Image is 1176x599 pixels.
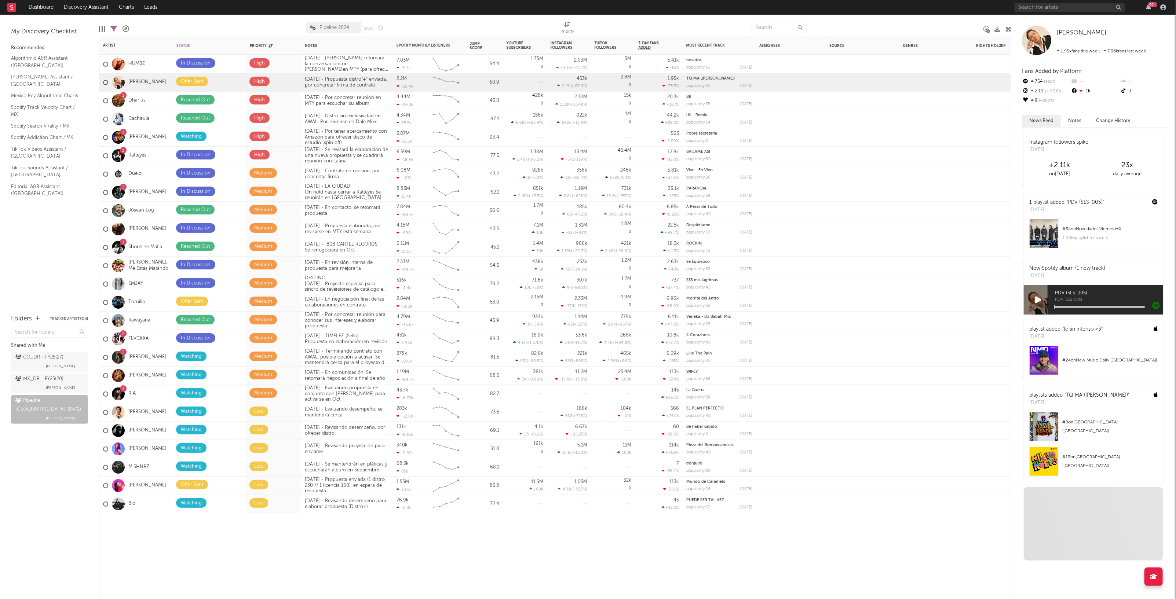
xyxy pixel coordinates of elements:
[181,169,211,178] div: In Discussion
[397,76,407,81] div: 2.2M
[686,278,718,282] a: $$$ mis lágrimas
[1120,87,1169,96] div: 0
[397,66,411,70] div: 19.1k
[11,92,81,100] a: Mexico Key Algorithmic Charts
[607,194,617,198] span: 19.3k
[470,78,499,87] div: 60.9
[686,132,717,136] a: Pobre secretaria
[595,110,631,128] div: 0
[1024,412,1163,447] a: #9on[GEOGRAPHIC_DATA] ([GEOGRAPHIC_DATA])
[740,176,752,180] div: [DATE]
[686,443,734,447] a: Pieza del Rompecabezas
[667,95,679,99] div: 20.3k
[301,147,393,164] div: [DATE] - Se revisará la elaboración de una nueva propuesta y se cuadrará reunión con Latina
[11,327,88,338] input: Search for folders...
[686,223,710,227] a: Despiértame
[430,147,463,165] svg: Chart title
[686,95,691,99] a: BB
[639,41,668,50] span: 7-Day Fans Added
[128,427,166,434] a: [PERSON_NAME]
[686,498,724,502] a: PUEDE SER TAL VEZ
[397,194,411,199] div: 15.4k
[610,176,617,180] span: 578
[1022,77,1071,87] div: 754
[1062,453,1158,470] div: # 13 on [GEOGRAPHIC_DATA] ([GEOGRAPHIC_DATA])
[397,43,452,48] div: Spotify Monthly Listeners
[686,315,731,319] a: Veneka - DJ Babatr Mix
[128,226,166,232] a: [PERSON_NAME]
[301,95,393,106] div: [DATE] - Por concretar reunión en MTY para escuchar su álbum
[397,113,410,118] div: 4.34M
[1038,99,1054,103] span: +200 %
[1071,87,1120,96] div: -1k
[564,194,572,198] span: 2.8k
[663,194,679,198] div: +125 %
[686,43,741,48] div: Most Recent Track
[532,168,543,173] div: 928k
[577,113,587,118] div: 922k
[686,168,713,172] a: Vive - En Vivo
[561,157,587,162] div: ( )
[760,44,811,48] div: Assignees
[686,102,710,106] div: popularity: 35
[602,194,631,198] div: ( )
[1026,161,1093,170] div: +2.11k
[561,18,574,40] div: Priority
[15,353,63,362] div: CO_DR - FY25 ( 27 )
[559,194,587,198] div: ( )
[254,59,265,68] div: High
[11,103,81,118] a: Spotify Track Velocity Chart / MX
[128,260,169,272] a: [PERSON_NAME], Me Estás Matando
[11,183,81,198] a: Editorial A&R Assistant ([GEOGRAPHIC_DATA])
[661,120,679,125] div: +29.2 %
[305,190,376,195] span: On hold hasta cerrar a Katteyes.
[686,242,702,246] a: ROCKIN
[470,60,499,69] div: 54.4
[128,409,166,415] a: [PERSON_NAME]
[128,189,166,195] a: [PERSON_NAME]
[740,102,752,106] div: [DATE]
[562,84,572,88] span: 2.19k
[1146,4,1151,10] button: 99+
[1057,30,1106,36] span: [PERSON_NAME]
[430,92,463,110] svg: Chart title
[527,176,532,180] span: 1k
[254,187,272,196] div: Medium
[573,121,586,125] span: +13.9 %
[397,168,410,173] div: 6.08M
[686,150,752,154] div: BAILAME ASI
[1066,200,1104,205] a: "PDV (SLS-005)"
[686,462,702,466] a: donjulio
[11,145,81,160] a: TikTok Videos Assistant / [GEOGRAPHIC_DATA]
[301,129,393,146] div: [DATE] - Por tener acercamiento con Amazon para ofrecer disco de estudio (spin off)
[573,176,586,180] span: -60.4 %
[561,66,573,70] span: -4.17k
[595,73,631,91] div: 0
[1024,447,1163,482] a: #13on[GEOGRAPHIC_DATA] ([GEOGRAPHIC_DATA])
[686,333,711,337] a: 4 Corazones
[128,317,150,324] a: Rawayana
[128,446,166,452] a: [PERSON_NAME]
[512,157,543,162] div: ( )
[11,54,81,69] a: Algorithmic A&R Assistant ([GEOGRAPHIC_DATA])
[618,176,630,180] span: -75.1 %
[128,79,166,85] a: [PERSON_NAME]
[397,58,410,63] div: 7.03M
[103,43,158,48] div: Artist
[301,168,393,180] div: [DATE] - Contrato en revisión, por concretar firma
[397,157,413,162] div: -18.9k
[181,187,211,196] div: In Discussion
[575,186,587,191] div: 1.19M
[618,148,631,153] div: 45.4M
[128,464,149,470] a: MiSHNRZ
[254,114,265,123] div: High
[128,152,146,159] a: Katteyes
[1062,327,1103,332] a: "fokin intenso <3"
[11,164,81,179] a: TikTok Sounds Assistant / [GEOGRAPHIC_DATA]
[128,372,166,379] a: [PERSON_NAME]
[181,132,202,141] div: Watching
[11,27,88,36] div: My Discovery Checklist
[686,168,752,172] div: Vive - En Vivo
[128,299,145,305] a: Tornillo
[574,66,586,70] span: -41.7 %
